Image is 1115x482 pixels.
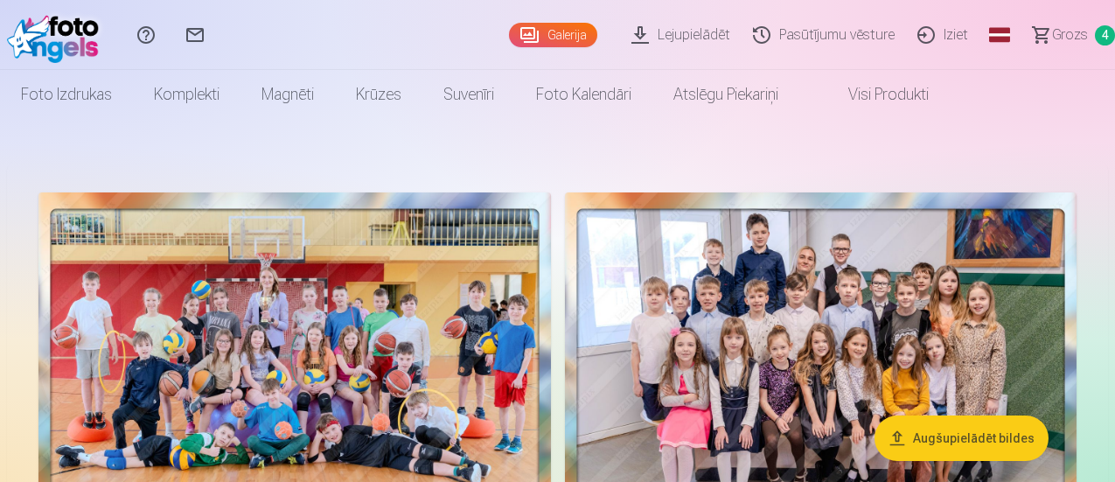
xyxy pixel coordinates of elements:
img: /fa1 [7,7,108,63]
a: Magnēti [240,70,335,119]
a: Atslēgu piekariņi [652,70,799,119]
a: Galerija [509,23,597,47]
a: Visi produkti [799,70,950,119]
a: Suvenīri [422,70,515,119]
a: Krūzes [335,70,422,119]
button: Augšupielādēt bildes [875,416,1049,461]
span: Grozs [1052,24,1088,45]
span: 4 [1095,25,1115,45]
a: Komplekti [133,70,240,119]
a: Foto kalendāri [515,70,652,119]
